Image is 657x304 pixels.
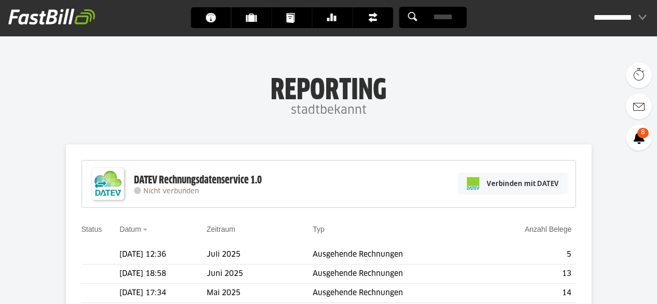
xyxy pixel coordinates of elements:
[481,284,576,303] td: 14
[207,284,313,303] td: Mai 2025
[8,8,95,25] img: fastbill_logo_white.png
[143,229,150,231] img: sort_desc.gif
[82,225,102,233] a: Status
[104,73,553,100] h1: Reporting
[119,245,206,265] td: [DATE] 12:36
[458,173,568,194] a: Verbinden mit DATEV
[312,7,352,28] a: Banking
[313,284,481,303] td: Ausgehende Rechnungen
[191,7,231,28] a: Dashboard
[119,284,206,303] td: [DATE] 17:34
[367,7,384,28] span: Finanzen
[525,225,571,233] a: Anzahl Belege
[143,188,199,195] span: Nicht verbunden
[481,245,576,265] td: 5
[246,7,263,28] span: Kunden
[467,177,479,190] img: pi-datev-logo-farbig-24.svg
[134,174,262,187] div: DATEV Rechnungsdatenservice 1.0
[205,7,222,28] span: Dashboard
[577,273,647,299] iframe: Öffnet ein Widget, in dem Sie weitere Informationen finden
[313,265,481,284] td: Ausgehende Rechnungen
[207,265,313,284] td: Juni 2025
[119,225,141,233] a: Datum
[119,265,206,284] td: [DATE] 18:58
[487,178,559,189] span: Verbinden mit DATEV
[626,125,652,151] a: 8
[207,225,235,233] a: Zeitraum
[286,7,303,28] span: Dokumente
[313,225,325,233] a: Typ
[87,163,129,205] img: DATEV-Datenservice Logo
[313,245,481,265] td: Ausgehende Rechnungen
[353,7,393,28] a: Finanzen
[481,265,576,284] td: 13
[327,7,344,28] span: Banking
[637,128,649,138] span: 8
[231,7,271,28] a: Kunden
[207,245,313,265] td: Juli 2025
[272,7,312,28] a: Dokumente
